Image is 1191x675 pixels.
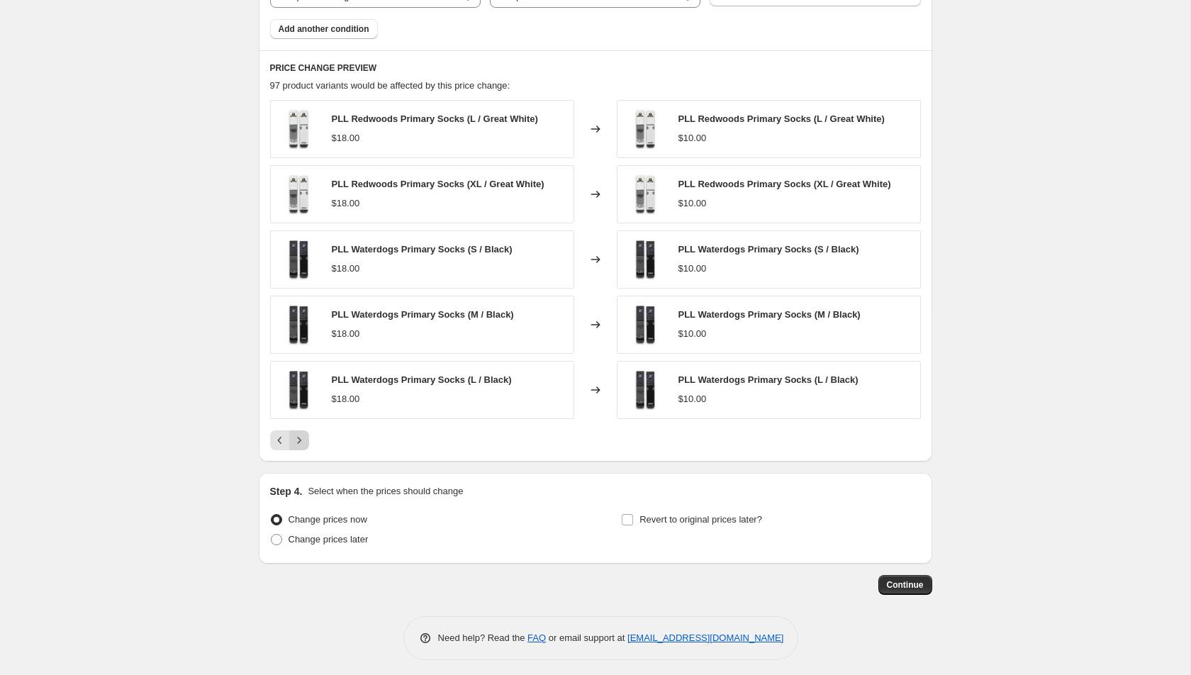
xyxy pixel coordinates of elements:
div: $10.00 [678,392,707,406]
button: Add another condition [270,19,378,39]
span: PLL Redwoods Primary Socks (XL / Great White) [678,179,891,189]
span: Change prices later [289,534,369,545]
span: PLL Waterdogs Primary Socks (M / Black) [332,309,514,320]
img: 6651866_PLL_Redwoods_Primary_WhiteHeather_Mock_041423_80x.png [278,108,320,150]
span: PLL Waterdogs Primary Socks (L / Black) [678,374,859,385]
span: PLL Waterdogs Primary Socks (M / Black) [678,309,861,320]
button: Previous [270,430,290,450]
img: 6651877_PLL_Waterdogs_Primary_BlackHeather_Mock_041423_80x.png [278,369,320,411]
a: [EMAIL_ADDRESS][DOMAIN_NAME] [627,632,783,643]
span: Continue [887,579,924,591]
div: $18.00 [332,392,360,406]
div: $10.00 [678,262,707,276]
a: FAQ [527,632,546,643]
span: PLL Redwoods Primary Socks (L / Great White) [678,113,885,124]
span: Change prices now [289,514,367,525]
img: 6651877_PLL_Waterdogs_Primary_BlackHeather_Mock_041423_80x.png [625,303,667,346]
img: 6651877_PLL_Waterdogs_Primary_BlackHeather_Mock_041423_80x.png [278,238,320,281]
span: Need help? Read the [438,632,528,643]
span: PLL Waterdogs Primary Socks (S / Black) [678,244,859,255]
h6: PRICE CHANGE PREVIEW [270,62,921,74]
img: 6651877_PLL_Waterdogs_Primary_BlackHeather_Mock_041423_80x.png [278,303,320,346]
nav: Pagination [270,430,309,450]
div: $18.00 [332,131,360,145]
span: PLL Waterdogs Primary Socks (L / Black) [332,374,512,385]
img: 6651877_PLL_Waterdogs_Primary_BlackHeather_Mock_041423_80x.png [625,238,667,281]
button: Next [289,430,309,450]
span: PLL Redwoods Primary Socks (L / Great White) [332,113,538,124]
span: PLL Waterdogs Primary Socks (S / Black) [332,244,513,255]
img: 6651877_PLL_Waterdogs_Primary_BlackHeather_Mock_041423_80x.png [625,369,667,411]
span: Add another condition [279,23,369,35]
p: Select when the prices should change [308,484,463,498]
div: $10.00 [678,131,707,145]
img: 6651866_PLL_Redwoods_Primary_WhiteHeather_Mock_041423_80x.png [278,173,320,216]
div: $18.00 [332,262,360,276]
div: $10.00 [678,327,707,341]
span: or email support at [546,632,627,643]
img: 6651866_PLL_Redwoods_Primary_WhiteHeather_Mock_041423_80x.png [625,108,667,150]
div: $10.00 [678,196,707,211]
button: Continue [878,575,932,595]
div: $18.00 [332,196,360,211]
span: Revert to original prices later? [639,514,762,525]
div: $18.00 [332,327,360,341]
img: 6651866_PLL_Redwoods_Primary_WhiteHeather_Mock_041423_80x.png [625,173,667,216]
h2: Step 4. [270,484,303,498]
span: PLL Redwoods Primary Socks (XL / Great White) [332,179,544,189]
span: 97 product variants would be affected by this price change: [270,80,510,91]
